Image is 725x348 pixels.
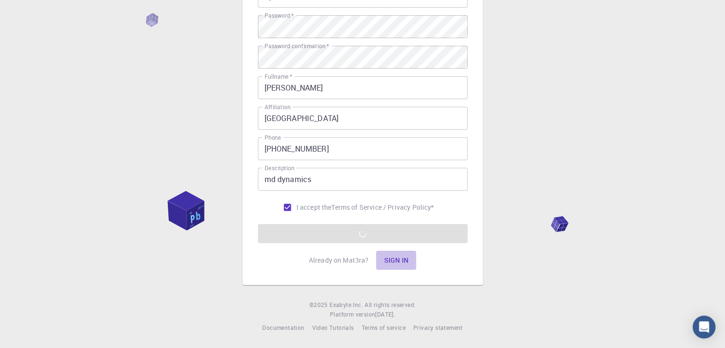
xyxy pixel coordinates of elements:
[265,11,294,20] label: Password
[329,301,363,308] span: Exabyte Inc.
[262,324,304,331] span: Documentation
[376,251,416,270] button: Sign in
[296,203,332,212] span: I accept the
[312,324,354,331] span: Video Tutorials
[413,323,463,333] a: Privacy statement
[262,323,304,333] a: Documentation
[361,324,405,331] span: Terms of service
[265,164,295,172] label: Description
[375,310,395,319] a: [DATE].
[309,300,329,310] span: © 2025
[693,316,715,338] div: Open Intercom Messenger
[309,256,369,265] p: Already on Mat3ra?
[375,310,395,318] span: [DATE] .
[413,324,463,331] span: Privacy statement
[265,103,290,111] label: Affiliation
[312,323,354,333] a: Video Tutorials
[365,300,416,310] span: All rights reserved.
[361,323,405,333] a: Terms of service
[265,42,329,50] label: Password confirmation
[331,203,434,212] p: Terms of Service / Privacy Policy *
[329,300,363,310] a: Exabyte Inc.
[331,203,434,212] a: Terms of Service / Privacy Policy*
[265,133,281,142] label: Phone
[265,72,292,81] label: Fullname
[330,310,375,319] span: Platform version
